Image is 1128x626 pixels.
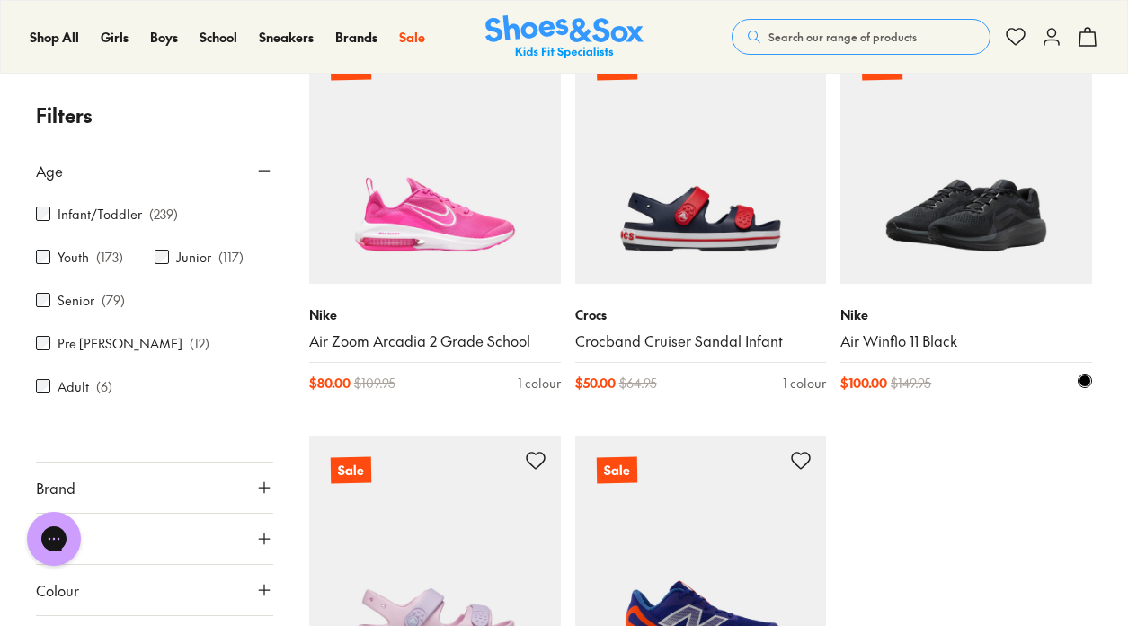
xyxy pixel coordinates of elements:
[30,28,79,47] a: Shop All
[518,374,561,392] div: 1 colour
[36,101,273,130] p: Filters
[575,331,827,351] a: Crocband Cruiser Sandal Infant
[309,305,561,324] p: Nike
[36,160,63,181] span: Age
[399,28,425,46] span: Sale
[96,377,112,396] p: ( 6 )
[891,374,931,392] span: $ 149.95
[485,15,644,59] a: Shoes & Sox
[331,456,371,483] p: Sale
[96,248,123,267] p: ( 173 )
[30,28,79,46] span: Shop All
[768,29,917,45] span: Search our range of products
[36,514,273,564] button: Style
[783,374,826,392] div: 1 colour
[840,305,1092,324] p: Nike
[575,305,827,324] p: Crocs
[190,334,209,353] p: ( 12 )
[36,145,273,196] button: Age
[399,28,425,47] a: Sale
[58,377,89,396] label: Adult
[840,331,1092,351] a: Air Winflo 11 Black
[36,579,79,601] span: Colour
[309,374,351,392] span: $ 80.00
[102,291,125,310] p: ( 79 )
[840,374,887,392] span: $ 100.00
[218,248,244,267] p: ( 117 )
[176,248,211,267] label: Junior
[101,28,129,47] a: Girls
[101,28,129,46] span: Girls
[575,374,616,392] span: $ 50.00
[36,565,273,615] button: Colour
[58,205,142,224] label: Infant/Toddler
[36,463,273,513] button: Brand
[259,28,314,47] a: Sneakers
[58,291,94,310] label: Senior
[36,477,75,498] span: Brand
[58,334,182,353] label: Pre [PERSON_NAME]
[200,28,237,47] a: School
[200,28,237,46] span: School
[335,28,377,46] span: Brands
[732,19,990,55] button: Search our range of products
[309,32,561,284] a: Sale
[150,28,178,46] span: Boys
[354,374,395,392] span: $ 109.95
[485,15,644,59] img: SNS_Logo_Responsive.svg
[575,32,827,284] a: Sale
[18,506,90,572] iframe: Gorgias live chat messenger
[619,374,657,392] span: $ 64.95
[149,205,178,224] p: ( 239 )
[840,32,1092,284] a: Sale
[58,248,89,267] label: Youth
[335,28,377,47] a: Brands
[596,456,636,483] p: Sale
[150,28,178,47] a: Boys
[309,331,561,351] a: Air Zoom Arcadia 2 Grade School
[259,28,314,46] span: Sneakers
